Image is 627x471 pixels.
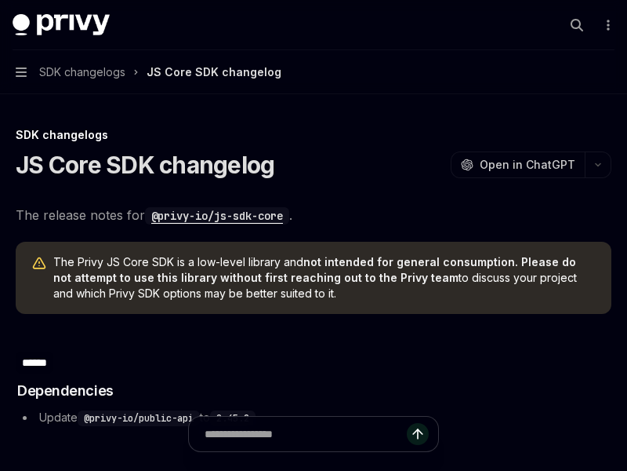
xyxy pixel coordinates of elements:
span: SDK changelogs [39,63,125,82]
div: JS Core SDK changelog [147,63,281,82]
img: dark logo [13,14,110,36]
div: SDK changelogs [16,127,611,143]
button: Send message [407,423,429,445]
button: More actions [599,14,614,36]
h1: JS Core SDK changelog [16,151,274,179]
strong: not intended for general consumption. Please do not attempt to use this library without first rea... [53,255,576,284]
span: Open in ChatGPT [480,157,575,173]
li: Update to [17,408,256,427]
span: The Privy JS Core SDK is a low-level library and to discuss your project and which Privy SDK opti... [53,254,596,301]
button: Open in ChatGPT [451,152,585,178]
code: 2.45.2 [210,411,256,426]
svg: Warning [31,256,47,272]
span: Dependencies [17,380,114,402]
span: The release notes for . [16,204,611,226]
code: @privy-io/public-api [78,411,200,426]
a: @privy-io/js-sdk-core [145,207,289,223]
code: @privy-io/js-sdk-core [145,207,289,225]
